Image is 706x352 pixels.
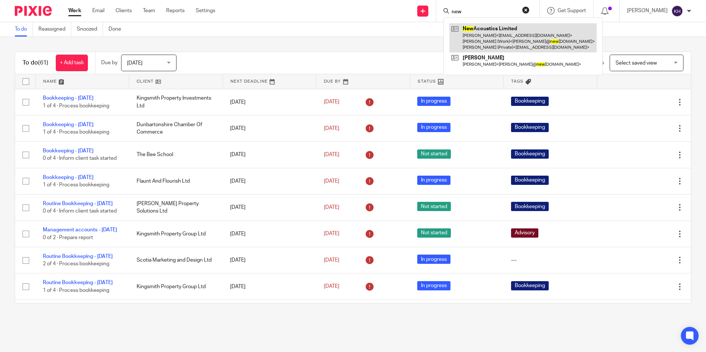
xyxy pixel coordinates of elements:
[511,228,538,238] span: Advisory
[223,89,316,115] td: [DATE]
[43,130,109,135] span: 1 of 4 · Process bookkeeping
[511,281,549,290] span: Bookkeeping
[43,182,109,187] span: 1 of 4 · Process bookkeeping
[627,7,668,14] p: [PERSON_NAME]
[116,7,132,14] a: Clients
[324,152,339,157] span: [DATE]
[451,9,517,15] input: Search
[511,176,549,185] span: Bookkeeping
[43,288,109,293] span: 1 of 4 · Process bookkeeping
[417,255,450,264] span: In progress
[56,55,88,71] a: + Add task
[223,273,316,300] td: [DATE]
[143,7,155,14] a: Team
[223,300,316,326] td: [DATE]
[43,254,113,259] a: Routine Bookkeeping - [DATE]
[616,61,657,66] span: Select saved view
[129,115,223,141] td: Dunbartonshire Chamber Of Commerce
[166,7,185,14] a: Reports
[77,22,103,37] a: Snoozed
[511,123,549,132] span: Bookkeeping
[324,205,339,210] span: [DATE]
[511,149,549,159] span: Bookkeeping
[43,261,109,266] span: 2 of 4 · Process bookkeeping
[129,89,223,115] td: Kingsmith Property Investments Ltd
[324,231,339,237] span: [DATE]
[417,123,450,132] span: In progress
[324,126,339,131] span: [DATE]
[15,22,33,37] a: To do
[417,228,451,238] span: Not started
[324,179,339,184] span: [DATE]
[129,247,223,273] td: Scotia Marketing and Design Ltd
[38,60,48,66] span: (61)
[196,7,215,14] a: Settings
[511,202,549,211] span: Bookkeeping
[43,156,117,161] span: 0 of 4 · Inform client task started
[129,221,223,247] td: Kingsmith Property Group Ltd
[15,6,52,16] img: Pixie
[417,97,450,106] span: In progress
[417,176,450,185] span: In progress
[223,247,316,273] td: [DATE]
[43,280,113,285] a: Routine Bookkeeping - [DATE]
[522,6,529,14] button: Clear
[511,97,549,106] span: Bookkeeping
[109,22,127,37] a: Done
[43,209,117,214] span: 0 of 4 · Inform client task started
[43,227,117,232] a: Management accounts - [DATE]
[324,258,339,263] span: [DATE]
[671,5,683,17] img: svg%3E
[417,202,451,211] span: Not started
[43,235,93,240] span: 0 of 2 · Prepare report
[129,273,223,300] td: Kingsmith Property Group Ltd
[417,281,450,290] span: In progress
[223,168,316,194] td: [DATE]
[511,79,524,83] span: Tags
[511,256,590,264] div: ---
[92,7,104,14] a: Email
[127,61,143,66] span: [DATE]
[223,194,316,221] td: [DATE]
[417,149,451,159] span: Not started
[129,194,223,221] td: [PERSON_NAME] Property Solutions Ltd
[43,96,93,101] a: Bookkeeping - [DATE]
[324,284,339,289] span: [DATE]
[43,148,93,153] a: Bookkeeping - [DATE]
[223,221,316,247] td: [DATE]
[43,122,93,127] a: Bookkeeping - [DATE]
[43,175,93,180] a: Bookkeeping - [DATE]
[129,300,223,326] td: We Achieve Associates Ltd
[43,201,113,206] a: Routine Bookkeeping - [DATE]
[38,22,71,37] a: Reassigned
[43,103,109,108] span: 1 of 4 · Process bookkeeping
[129,142,223,168] td: The Bee School
[324,100,339,105] span: [DATE]
[223,142,316,168] td: [DATE]
[23,59,48,67] h1: To do
[558,8,586,13] span: Get Support
[223,115,316,141] td: [DATE]
[101,59,117,66] p: Due by
[129,168,223,194] td: Flaunt And Flourish Ltd
[68,7,81,14] a: Work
